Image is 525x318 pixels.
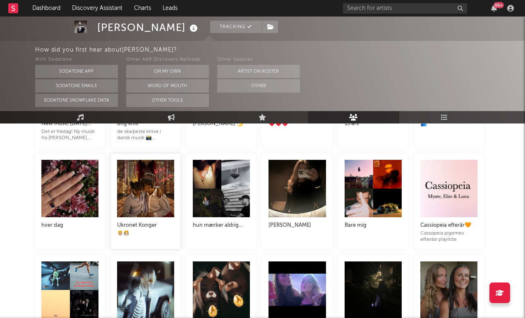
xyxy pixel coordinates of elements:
div: Other A&R Discovery Methods [126,55,209,65]
div: Det er fredag! Ny musik fra [PERSON_NAME], [PERSON_NAME], URO og mange flere 👀 [41,129,98,141]
div: Other Sources [217,55,300,65]
div: ung kniv [117,119,174,129]
button: 99+ [491,5,497,12]
button: Word Of Mouth [126,79,209,93]
button: Tracking [210,21,262,33]
input: Search for artists [343,3,467,14]
div: Bare mig [345,221,402,230]
button: Sodatone App [35,65,118,78]
a: hver dag [41,212,98,237]
div: ♥️♥️♥️ [268,119,326,129]
div: 🤴🏼🫅🏻 [117,230,174,237]
div: Cassopeia pigernes efteråsr playliste [420,230,477,243]
div: 15 års [345,119,402,129]
a: hun mærker aldrig smerten. [193,212,250,237]
a: Cassiopeia efterår🧡Cassopeia pigernes efteråsr playliste [420,212,477,243]
div: hver dag [41,221,98,230]
div: de skarpeste knive i dansk musik 📸 [PERSON_NAME] [117,129,174,141]
div: [PERSON_NAME] [97,21,200,34]
a: Bare mig [345,212,402,237]
div: 99 + [494,2,504,8]
div: hun mærker aldrig smerten. [193,221,250,230]
div: [PERSON_NAME] [268,221,326,230]
a: Ukronet Konger🤴🏼🫅🏻 [117,212,174,237]
button: Sodatone Snowflake Data [35,94,118,107]
div: Ukronet Konger [117,221,174,230]
a: New Music [DATE] [GEOGRAPHIC_DATA]Det er fredag! Ny musik fra [PERSON_NAME], [PERSON_NAME], URO o... [41,111,98,141]
button: Sodatone Emails [35,79,118,93]
div: [PERSON_NAME] 🌙 [193,119,250,129]
a: ung knivde skarpeste knive i dansk musik 📸 [PERSON_NAME] [117,111,174,141]
div: 🫂 [420,119,477,129]
div: Cassiopeia efterår🧡 [420,221,477,230]
div: With Sodatone [35,55,118,65]
button: On My Own [126,65,209,78]
button: Artist on Roster [217,65,300,78]
button: Other [217,79,300,93]
div: New Music [DATE] [GEOGRAPHIC_DATA] [41,119,98,129]
a: [PERSON_NAME] [268,212,326,237]
button: Other Tools [126,94,209,107]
